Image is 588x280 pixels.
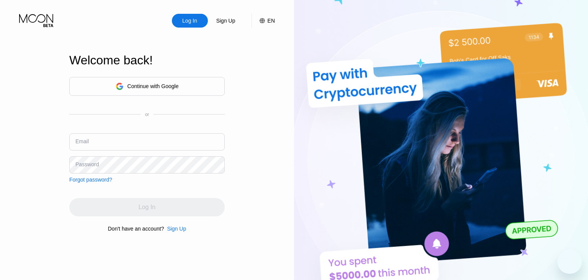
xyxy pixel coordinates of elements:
[145,112,149,117] div: or
[69,53,225,67] div: Welcome back!
[69,177,112,183] div: Forgot password?
[164,226,186,232] div: Sign Up
[268,18,275,24] div: EN
[172,14,208,28] div: Log In
[181,17,198,25] div: Log In
[252,14,275,28] div: EN
[557,249,582,274] iframe: Button to launch messaging window
[127,83,179,89] div: Continue with Google
[167,226,186,232] div: Sign Up
[75,161,99,167] div: Password
[216,17,236,25] div: Sign Up
[108,226,164,232] div: Don't have an account?
[208,14,244,28] div: Sign Up
[75,138,89,144] div: Email
[69,77,225,96] div: Continue with Google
